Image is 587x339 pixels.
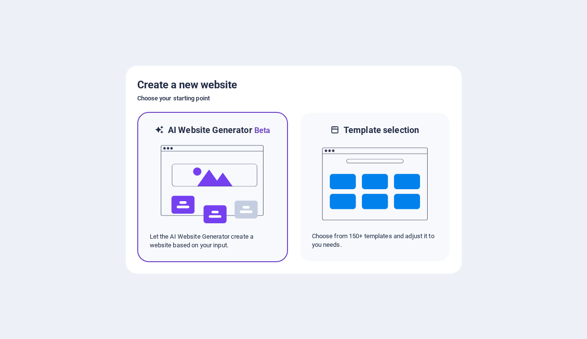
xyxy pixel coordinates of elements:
[137,112,288,262] div: AI Website GeneratorBetaaiLet the AI Website Generator create a website based on your input.
[252,126,271,135] span: Beta
[168,124,270,136] h6: AI Website Generator
[137,77,450,93] h5: Create a new website
[312,232,438,249] p: Choose from 150+ templates and adjust it to you needs.
[150,232,276,250] p: Let the AI Website Generator create a website based on your input.
[299,112,450,262] div: Template selectionChoose from 150+ templates and adjust it to you needs.
[137,93,450,104] h6: Choose your starting point
[160,136,265,232] img: ai
[344,124,419,136] h6: Template selection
